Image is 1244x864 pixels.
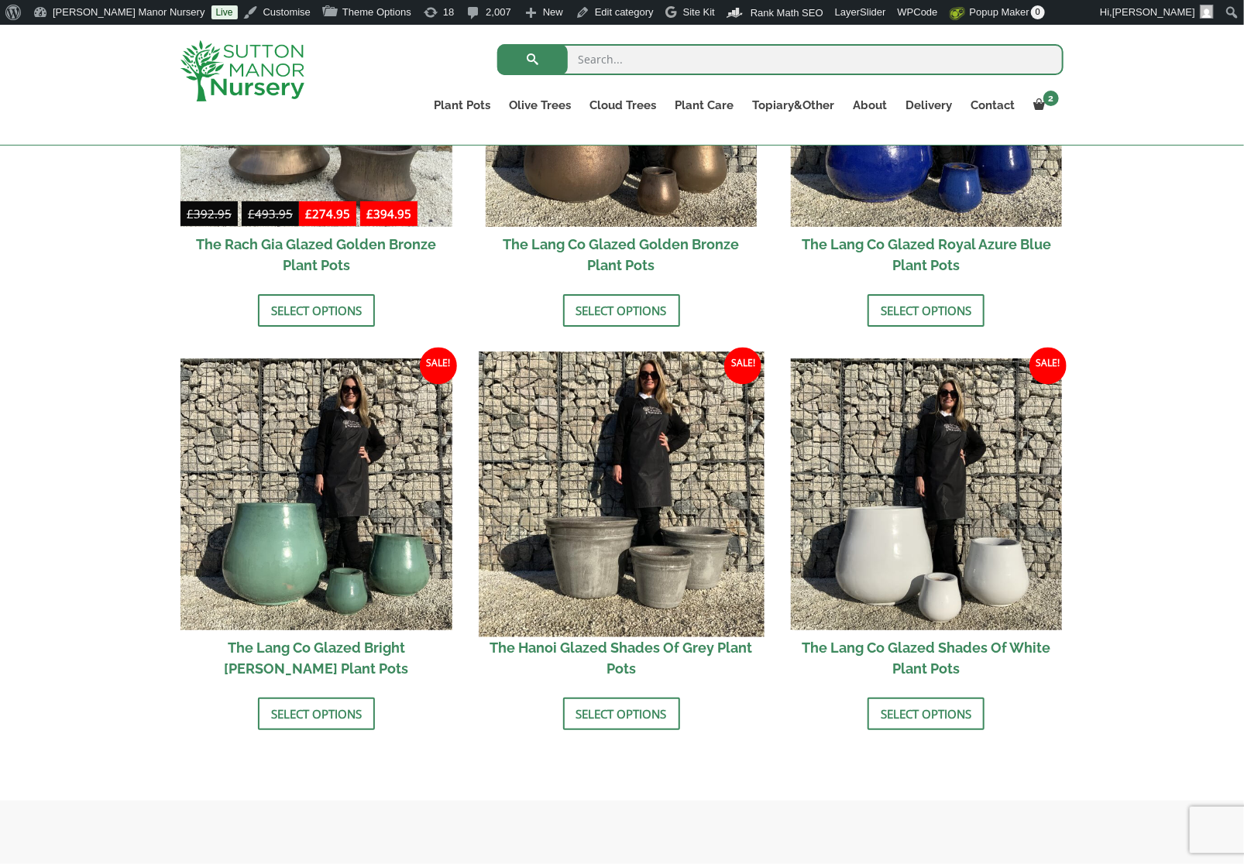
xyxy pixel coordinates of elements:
a: Select options for “The Lang Co Glazed Bright Olive Green Plant Pots” [258,698,375,730]
a: Select options for “The Lang Co Glazed Royal Azure Blue Plant Pots” [868,294,985,327]
a: Sale! The Lang Co Glazed Bright [PERSON_NAME] Plant Pots [180,358,452,686]
h2: The Lang Co Glazed Bright [PERSON_NAME] Plant Pots [180,630,452,686]
img: The Lang Co Glazed Bright Olive Green Plant Pots [180,358,452,630]
a: Select options for “The Lang Co Glazed Shades Of White Plant Pots” [868,698,985,730]
img: The Lang Co Glazed Shades Of White Plant Pots [791,358,1063,630]
h2: The Lang Co Glazed Shades Of White Plant Pots [791,630,1063,686]
a: Olive Trees [500,94,580,116]
a: Plant Care [665,94,743,116]
a: Select options for “The Rach Gia Glazed Golden Bronze Plant Pots” [258,294,375,327]
a: 2 [1024,94,1064,116]
bdi: 392.95 [187,206,232,221]
span: £ [187,206,194,221]
bdi: 274.95 [305,206,350,221]
h2: The Hanoi Glazed Shades Of Grey Plant Pots [486,630,758,686]
del: - [180,204,299,227]
span: Sale! [420,348,457,385]
h2: The Lang Co Glazed Royal Azure Blue Plant Pots [791,227,1063,283]
a: Contact [961,94,1024,116]
bdi: 493.95 [248,206,293,221]
span: Sale! [1029,348,1067,385]
a: Sale! The Lang Co Glazed Shades Of White Plant Pots [791,358,1063,686]
span: £ [248,206,255,221]
a: Select options for “The Hanoi Glazed Shades Of Grey Plant Pots” [563,698,680,730]
span: £ [305,206,312,221]
img: The Hanoi Glazed Shades Of Grey Plant Pots [479,352,764,637]
img: logo [180,40,304,101]
a: Topiary&Other [743,94,844,116]
ins: - [299,204,418,227]
a: Plant Pots [424,94,500,116]
span: Site Kit [683,6,715,18]
span: £ [366,206,373,221]
a: Cloud Trees [580,94,665,116]
span: 2 [1043,91,1059,106]
a: Delivery [896,94,961,116]
span: Rank Math SEO [751,7,823,19]
input: Search... [497,44,1064,75]
a: Sale! The Hanoi Glazed Shades Of Grey Plant Pots [486,358,758,686]
a: Live [211,5,238,19]
h2: The Rach Gia Glazed Golden Bronze Plant Pots [180,227,452,283]
bdi: 394.95 [366,206,411,221]
span: Sale! [724,348,761,385]
a: Select options for “The Lang Co Glazed Golden Bronze Plant Pots” [563,294,680,327]
a: About [844,94,896,116]
h2: The Lang Co Glazed Golden Bronze Plant Pots [486,227,758,283]
span: 0 [1031,5,1045,19]
span: [PERSON_NAME] [1112,6,1195,18]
